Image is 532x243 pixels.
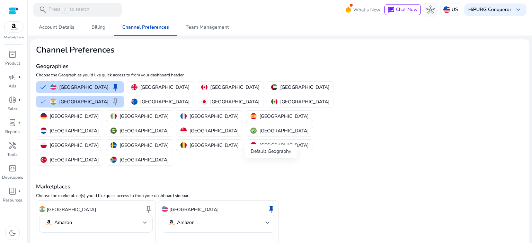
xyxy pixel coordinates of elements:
[54,219,72,226] p: Amazon
[210,84,259,91] p: [GEOGRAPHIC_DATA]
[177,219,195,226] p: Amazon
[8,106,18,112] p: Sales
[36,45,361,55] h2: Channel Preferences
[250,113,257,119] img: es.svg
[50,156,99,163] p: [GEOGRAPHIC_DATA]
[162,206,168,212] img: us.svg
[7,151,18,158] p: Tools
[8,73,17,81] span: campaign
[210,98,259,105] p: [GEOGRAPHIC_DATA]
[5,60,20,66] p: Product
[8,119,17,127] span: lab_profile
[36,193,524,199] p: Choose the marketplace(s) you'd like quick access to from your dashboard sidebar.
[41,128,47,134] img: nl.svg
[59,98,108,105] p: [GEOGRAPHIC_DATA]
[110,128,117,134] img: sa.svg
[384,4,421,15] button: chatChat Now
[39,6,47,14] span: search
[8,96,17,104] span: donut_small
[259,142,309,149] p: [GEOGRAPHIC_DATA]
[41,113,47,119] img: de.svg
[39,206,45,212] img: in.svg
[41,142,47,148] img: pl.svg
[514,6,522,14] span: keyboard_arrow_down
[388,7,394,13] span: chat
[426,6,435,14] span: hub
[169,206,219,213] p: [GEOGRAPHIC_DATA]
[259,113,309,120] p: [GEOGRAPHIC_DATA]
[468,7,511,12] p: Hi
[122,25,169,30] span: Channel Preferences
[424,3,437,17] button: hub
[8,187,17,195] span: book_4
[36,184,524,190] h4: Marketplaces
[280,98,329,105] p: [GEOGRAPHIC_DATA]
[3,197,22,203] p: Resources
[250,142,257,148] img: eg.svg
[50,84,56,90] img: us.svg
[18,99,21,101] span: fiber_manual_record
[50,113,99,120] p: [GEOGRAPHIC_DATA]
[189,142,239,149] p: [GEOGRAPHIC_DATA]
[111,97,119,106] span: keep
[140,98,189,105] p: [GEOGRAPHIC_DATA]
[180,113,187,119] img: fr.svg
[9,83,16,89] p: Ads
[131,84,138,90] img: uk.svg
[267,205,275,213] span: keep
[110,113,117,119] img: it.svg
[396,6,418,13] span: Chat Now
[180,128,187,134] img: sg.svg
[201,84,207,90] img: ca.svg
[5,22,23,32] img: amazon.svg
[8,141,17,150] span: handyman
[189,127,239,134] p: [GEOGRAPHIC_DATA]
[140,84,189,91] p: [GEOGRAPHIC_DATA]
[36,72,361,78] p: Choose the Geographies you'd like quick access to from your dashboard header.
[452,3,458,16] p: US
[189,113,239,120] p: [GEOGRAPHIC_DATA]
[18,190,21,193] span: fiber_manual_record
[144,205,153,213] span: keep
[47,206,96,213] p: [GEOGRAPHIC_DATA]
[119,156,169,163] p: [GEOGRAPHIC_DATA]
[201,99,207,105] img: jp.svg
[36,63,361,70] h4: Geographies
[131,99,138,105] img: au.svg
[245,144,297,158] div: Default Geography
[48,6,89,13] p: Press to search
[119,127,169,134] p: [GEOGRAPHIC_DATA]
[50,99,56,105] img: in.svg
[111,83,119,91] span: keep
[167,218,176,227] img: amazon.svg
[45,218,53,227] img: amazon.svg
[59,84,108,91] p: [GEOGRAPHIC_DATA]
[18,76,21,78] span: fiber_manual_record
[39,25,74,30] span: Account Details
[119,113,169,120] p: [GEOGRAPHIC_DATA]
[50,142,99,149] p: [GEOGRAPHIC_DATA]
[2,174,23,180] p: Developers
[180,142,187,148] img: be.svg
[18,121,21,124] span: fiber_manual_record
[50,127,99,134] p: [GEOGRAPHIC_DATA]
[119,142,169,149] p: [GEOGRAPHIC_DATA]
[110,157,117,163] img: za.svg
[353,4,380,16] span: What's New
[8,50,17,58] span: inventory_2
[271,84,277,90] img: ae.svg
[62,6,68,13] span: /
[41,157,47,163] img: tr.svg
[271,99,277,105] img: mx.svg
[259,127,309,134] p: [GEOGRAPHIC_DATA]
[473,6,511,13] b: PUBG Conqueror
[4,35,24,40] p: Marketplace
[250,128,257,134] img: br.svg
[110,142,117,148] img: se.svg
[443,6,450,13] img: us.svg
[8,229,17,237] span: dark_mode
[186,25,229,30] span: Team Management
[5,129,20,135] p: Reports
[91,25,105,30] span: Billing
[280,84,329,91] p: [GEOGRAPHIC_DATA]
